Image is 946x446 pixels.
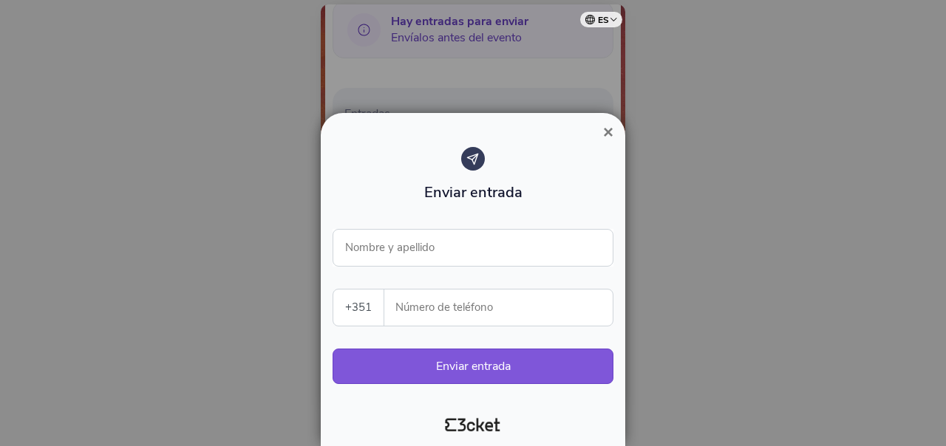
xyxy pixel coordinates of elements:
span: Enviar entrada [424,182,523,202]
input: Número de teléfono [396,289,613,326]
label: Nombre y apellido [333,229,447,266]
input: Nombre y apellido [333,229,613,267]
span: × [603,122,613,142]
label: Número de teléfono [384,289,614,326]
button: Enviar entrada [333,349,613,384]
